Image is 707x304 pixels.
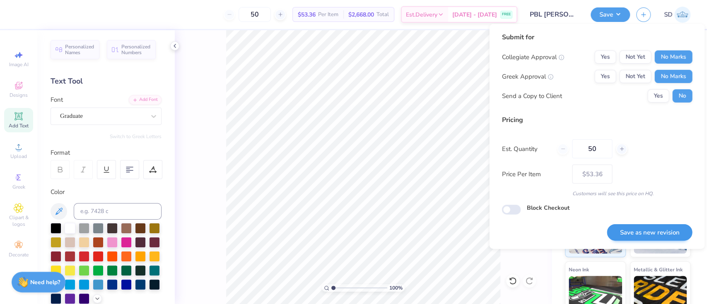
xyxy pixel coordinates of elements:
strong: Need help? [30,278,60,286]
img: Sparsh Drolia [674,7,690,23]
span: Personalized Names [65,44,94,55]
div: Greek Approval [502,72,553,81]
div: Add Font [129,95,162,105]
span: $2,668.00 [348,10,374,19]
span: Image AI [9,61,29,68]
span: $53.36 [298,10,316,19]
span: Upload [10,153,27,160]
button: Yes [647,89,669,103]
span: Metallic & Glitter Ink [634,265,683,274]
div: Color [51,187,162,197]
a: SD [664,7,690,23]
button: Switch to Greek Letters [110,133,162,140]
div: Pricing [502,115,692,125]
button: Yes [594,70,616,83]
span: Clipart & logos [4,214,33,227]
span: Greek [12,184,25,190]
span: Designs [10,92,28,98]
span: Add Text [9,122,29,129]
span: 100 % [389,284,403,292]
label: Price Per Item [502,170,566,179]
button: Save as new revision [607,224,692,241]
span: Est. Delivery [406,10,437,19]
input: – – [239,7,271,22]
input: Untitled Design [524,6,584,23]
button: Not Yet [619,50,651,64]
span: Decorate [9,251,29,258]
button: No [672,89,692,103]
label: Block Checkout [526,203,569,212]
span: SD [664,10,672,19]
label: Font [51,95,63,105]
input: e.g. 7428 c [74,203,162,220]
label: Est. Quantity [502,144,551,154]
button: Save [591,7,630,22]
div: Collegiate Approval [502,53,564,62]
div: Format [51,148,162,158]
div: Text Tool [51,76,162,87]
button: Yes [594,50,616,64]
span: [DATE] - [DATE] [452,10,497,19]
button: Not Yet [619,70,651,83]
div: Customers will see this price on HQ. [502,190,692,197]
span: FREE [502,12,511,17]
span: Neon Ink [569,265,589,274]
span: Per Item [318,10,338,19]
span: Total [376,10,389,19]
button: No Marks [654,70,692,83]
div: Submit for [502,32,692,42]
input: – – [572,139,612,158]
div: Send a Copy to Client [502,91,562,101]
button: No Marks [654,50,692,64]
span: Personalized Numbers [121,44,151,55]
